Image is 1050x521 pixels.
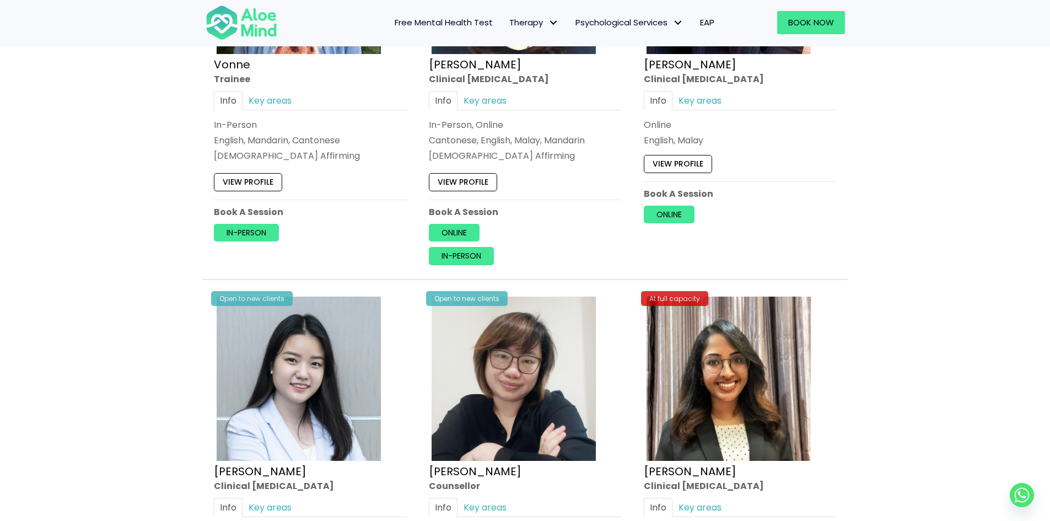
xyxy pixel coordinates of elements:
[647,297,811,461] img: croped-Anita_Profile-photo-300×300
[501,11,567,34] a: TherapyTherapy: submenu
[641,291,708,306] div: At full capacity
[429,57,521,72] a: [PERSON_NAME]
[395,17,493,28] span: Free Mental Health Test
[211,291,293,306] div: Open to new clients
[429,149,622,162] div: [DEMOGRAPHIC_DATA] Affirming
[429,134,622,147] p: Cantonese, English, Malay, Mandarin
[214,149,407,162] div: [DEMOGRAPHIC_DATA] Affirming
[777,11,845,34] a: Book Now
[214,497,243,517] a: Info
[457,497,513,517] a: Key areas
[214,206,407,218] p: Book A Session
[509,17,559,28] span: Therapy
[292,11,723,34] nav: Menu
[672,91,728,110] a: Key areas
[214,134,407,147] p: English, Mandarin, Cantonese
[429,479,622,492] div: Counsellor
[1010,483,1034,507] a: Whatsapp
[214,73,407,85] div: Trainee
[214,119,407,131] div: In-Person
[243,91,298,110] a: Key areas
[214,479,407,492] div: Clinical [MEDICAL_DATA]
[426,291,508,306] div: Open to new clients
[644,57,736,72] a: [PERSON_NAME]
[214,463,306,479] a: [PERSON_NAME]
[214,224,279,241] a: In-person
[644,206,694,223] a: Online
[214,174,282,191] a: View profile
[670,15,686,31] span: Psychological Services: submenu
[429,119,622,131] div: In-Person, Online
[644,134,837,147] p: English, Malay
[644,73,837,85] div: Clinical [MEDICAL_DATA]
[546,15,562,31] span: Therapy: submenu
[386,11,501,34] a: Free Mental Health Test
[429,73,622,85] div: Clinical [MEDICAL_DATA]
[644,155,712,173] a: View profile
[206,4,277,41] img: Aloe Mind Malaysia | Mental Healthcare Services in Malaysia and Singapore
[429,224,480,241] a: Online
[788,17,834,28] span: Book Now
[567,11,692,34] a: Psychological ServicesPsychological Services: submenu
[429,174,497,191] a: View profile
[429,91,457,110] a: Info
[644,91,672,110] a: Info
[217,297,381,461] img: Yen Li Clinical Psychologist
[644,463,736,479] a: [PERSON_NAME]
[644,119,837,131] div: Online
[429,247,494,265] a: In-person
[429,463,521,479] a: [PERSON_NAME]
[214,91,243,110] a: Info
[700,17,714,28] span: EAP
[429,206,622,218] p: Book A Session
[457,91,513,110] a: Key areas
[644,187,837,200] p: Book A Session
[429,497,457,517] a: Info
[575,17,683,28] span: Psychological Services
[214,57,250,72] a: Vonne
[432,297,596,461] img: Yvonne crop Aloe Mind
[672,497,728,517] a: Key areas
[644,497,672,517] a: Info
[644,479,837,492] div: Clinical [MEDICAL_DATA]
[243,497,298,517] a: Key areas
[692,11,723,34] a: EAP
